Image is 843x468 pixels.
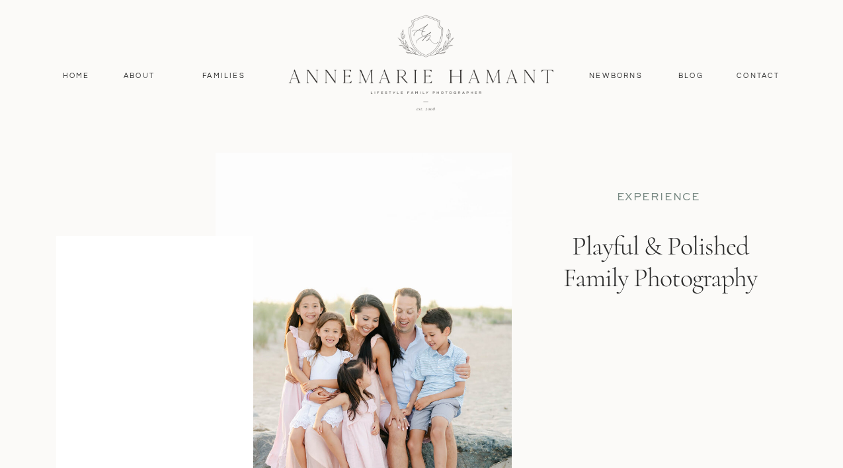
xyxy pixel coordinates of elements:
a: Blog [676,70,707,82]
h1: Playful & Polished Family Photography [553,230,768,350]
a: Families [194,70,254,82]
a: contact [730,70,787,82]
a: Newborns [584,70,648,82]
a: Home [57,70,96,82]
a: About [120,70,159,82]
p: EXPERIENCE [577,190,740,204]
